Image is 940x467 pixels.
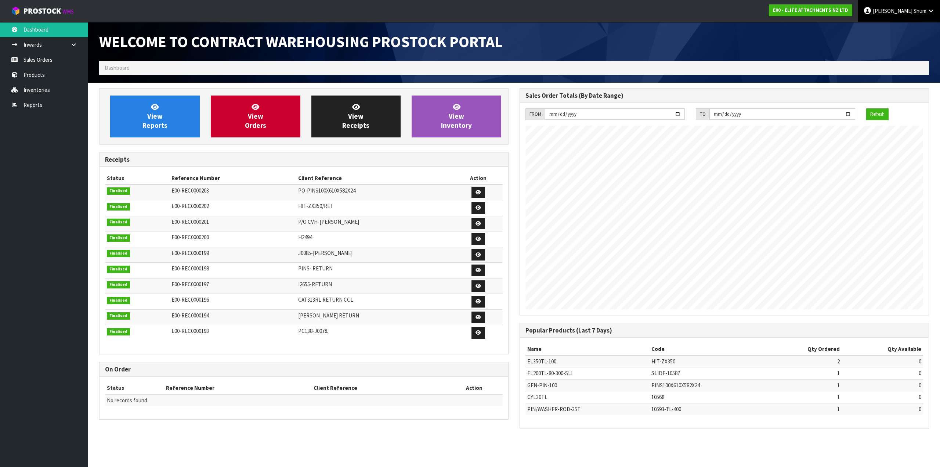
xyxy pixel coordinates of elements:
span: E00-REC0000197 [171,281,209,288]
a: ViewOrders [211,96,300,137]
th: Reference Number [164,382,312,394]
a: ViewReports [110,96,200,137]
td: GEN-PIN-100 [525,379,650,391]
span: Finalised [107,281,130,288]
td: No records found. [105,394,503,406]
span: Finalised [107,250,130,257]
strong: E00 - ELITE ATTACHMENTS NZ LTD [773,7,848,13]
th: Code [650,343,763,355]
th: Client Reference [312,382,446,394]
h3: Popular Products (Last 7 Days) [525,327,923,334]
td: EL200TL-80-300-SLI [525,367,650,379]
span: Finalised [107,297,130,304]
span: View Receipts [342,103,369,130]
span: ProStock [23,6,61,16]
td: 0 [842,379,923,391]
td: 2 [763,355,842,367]
span: HIT-ZX350/RET [298,202,333,209]
span: Dashboard [105,64,130,71]
img: cube-alt.png [11,6,20,15]
span: Welcome to Contract Warehousing ProStock Portal [99,32,503,51]
td: 1 [763,379,842,391]
th: Status [105,382,164,394]
span: Finalised [107,328,130,335]
span: E00-REC0000202 [171,202,209,209]
span: PC138-J0078. [298,327,328,334]
h3: Receipts [105,156,503,163]
span: CAT313RL RETURN CCL [298,296,353,303]
span: View Inventory [441,103,472,130]
td: PIN/WASHER-ROD-35T [525,403,650,415]
span: E00-REC0000199 [171,249,209,256]
a: ViewReceipts [311,96,401,137]
a: ViewInventory [412,96,501,137]
th: Qty Ordered [763,343,842,355]
td: 0 [842,391,923,403]
span: Finalised [107,312,130,320]
span: E00-REC0000193 [171,327,209,334]
span: H2494 [298,234,312,241]
span: PINS- RETURN [298,265,333,272]
button: Refresh [866,108,889,120]
th: Action [453,172,503,184]
th: Name [525,343,650,355]
td: EL350TL-100 [525,355,650,367]
td: SLIDE-10587 [650,367,763,379]
td: 0 [842,403,923,415]
td: CYL30TL [525,391,650,403]
span: Finalised [107,234,130,242]
td: 10593-TL-400 [650,403,763,415]
span: E00-REC0000198 [171,265,209,272]
td: 1 [763,391,842,403]
span: I2655-RETURN [298,281,332,288]
div: TO [696,108,709,120]
td: PINS100X610X582X24 [650,379,763,391]
th: Action [445,382,503,394]
span: PO-PINS100X610X582X24 [298,187,355,194]
th: Qty Available [842,343,923,355]
span: [PERSON_NAME] RETURN [298,312,359,319]
td: 1 [763,367,842,379]
div: FROM [525,108,545,120]
td: 0 [842,355,923,367]
span: E00-REC0000201 [171,218,209,225]
h3: On Order [105,366,503,373]
small: WMS [62,8,74,15]
td: HIT-ZX350 [650,355,763,367]
td: 0 [842,367,923,379]
span: [PERSON_NAME] [873,7,912,14]
th: Client Reference [296,172,453,184]
span: Shum [914,7,926,14]
span: E00-REC0000200 [171,234,209,241]
span: E00-REC0000194 [171,312,209,319]
td: 10568 [650,391,763,403]
span: E00-REC0000203 [171,187,209,194]
span: J0085-[PERSON_NAME] [298,249,352,256]
h3: Sales Order Totals (By Date Range) [525,92,923,99]
td: 1 [763,403,842,415]
span: Finalised [107,187,130,195]
span: View Orders [245,103,266,130]
span: Finalised [107,203,130,211]
span: E00-REC0000196 [171,296,209,303]
span: P/O CVH-[PERSON_NAME] [298,218,359,225]
span: View Reports [142,103,167,130]
span: Finalised [107,219,130,226]
th: Status [105,172,170,184]
span: Finalised [107,266,130,273]
th: Reference Number [170,172,296,184]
